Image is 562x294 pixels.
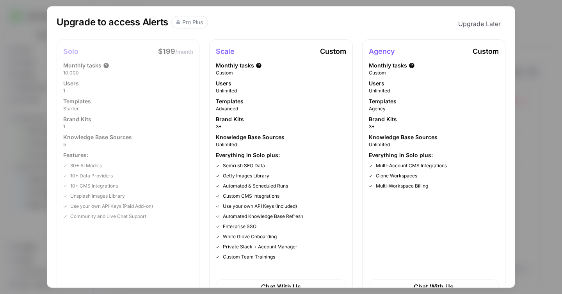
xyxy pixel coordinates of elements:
span: Custom CMS Integrations [223,193,279,200]
div: Chat With Us [369,279,499,294]
h1: Upgrade to access Alerts [57,16,168,32]
span: Multi-Workspace Billing [376,182,428,190]
span: Clone Workspaces [376,172,417,179]
span: 5 [63,141,193,148]
div: Pro Plus [182,18,203,26]
span: Unlimited [216,141,346,148]
span: Community and Live Chat Support [70,213,146,220]
span: Custom [216,69,346,76]
span: Users [216,80,231,87]
h1: Solo [63,46,78,57]
span: Unlimited [369,141,499,148]
span: 10+ CMS Integrations [70,182,118,190]
span: Custom [369,69,499,76]
span: Templates [369,97,397,105]
span: Semrush SEO Data [223,162,265,169]
span: /month [175,48,193,55]
span: Multi-Account CMS Integrations [376,162,447,169]
span: Monthly tasks [216,62,254,69]
span: Users [63,80,79,87]
span: Starter [63,105,193,112]
span: 3+ [216,123,346,130]
span: Templates [216,97,244,105]
span: Unlimited [216,87,346,94]
span: 3+ [369,123,499,130]
span: Everything in Solo plus: [369,151,499,159]
span: 30+ AI Models [70,162,102,169]
span: Brand Kits [216,115,244,123]
span: Features: [63,151,193,159]
span: $199 [158,47,175,55]
h1: Agency [369,46,395,57]
h1: Scale [216,46,235,57]
span: Monthly tasks [63,62,101,69]
span: Users [369,80,384,87]
span: Templates [63,97,91,105]
span: Automated & Scheduled Runs [223,182,288,190]
span: Everything in Solo plus: [216,151,346,159]
span: 10+ Data Providers [70,172,113,179]
span: Custom Team Trainings [223,253,275,260]
span: Custom [473,47,499,55]
span: Unlimited [369,87,499,94]
button: Upgrade Later [454,16,505,32]
span: Knowledge Base Sources [63,133,132,141]
span: Knowledge Base Sources [216,133,285,141]
span: Brand Kits [369,115,397,123]
span: Use your own API Keys (Included) [223,203,297,210]
div: Chat With Us [216,279,346,294]
span: White Glove Onboarding [223,233,277,240]
span: Knowledge Base Sources [369,133,438,141]
span: Brand Kits [63,115,91,123]
span: Custom [320,47,346,55]
span: 1 [63,123,193,130]
span: 10,000 [63,69,193,76]
span: Enterprise SSO [223,223,256,230]
span: Agency [369,105,499,112]
span: 1 [63,87,193,94]
span: Private Slack + Account Manager [223,243,297,250]
span: Getty Images Library [223,172,269,179]
span: Monthly tasks [369,62,407,69]
span: Advanced [216,105,346,112]
span: Unsplash Images Library [70,193,125,200]
span: Use your own API Keys (Paid Add-on) [70,203,153,210]
span: Automated Knowledge Base Refresh [223,213,303,220]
